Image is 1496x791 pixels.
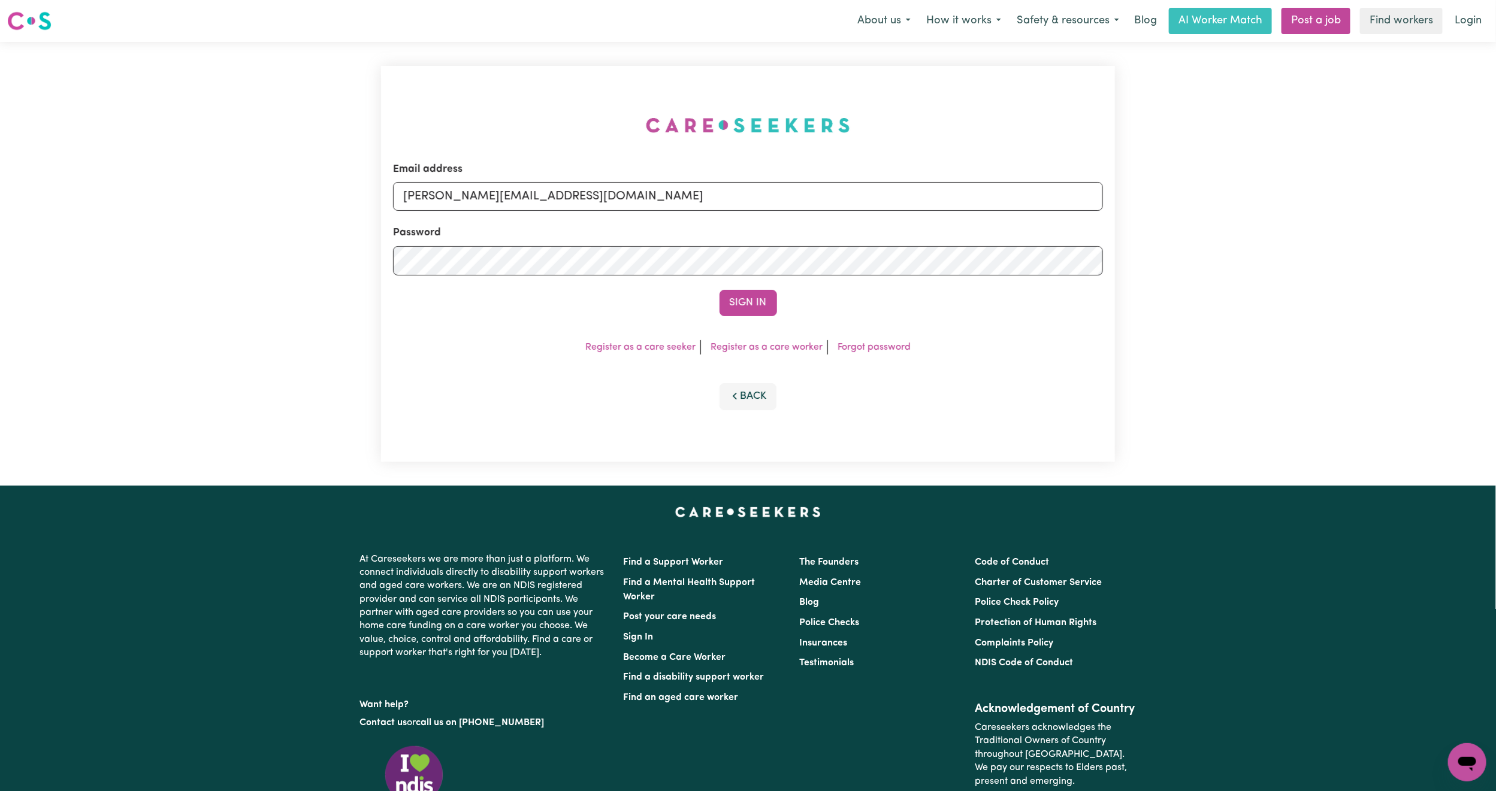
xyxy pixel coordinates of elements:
[393,182,1103,211] input: Email address
[799,638,847,648] a: Insurances
[1127,8,1164,34] a: Blog
[720,290,777,316] button: Sign In
[624,632,654,642] a: Sign In
[799,658,854,668] a: Testimonials
[975,702,1136,716] h2: Acknowledgement of Country
[1447,8,1489,34] a: Login
[1009,8,1127,34] button: Safety & resources
[1169,8,1272,34] a: AI Worker Match
[975,638,1053,648] a: Complaints Policy
[711,343,823,352] a: Register as a care worker
[393,225,441,241] label: Password
[360,718,407,728] a: Contact us
[624,612,717,622] a: Post your care needs
[1448,743,1486,781] iframe: Button to launch messaging window, conversation in progress
[675,507,821,517] a: Careseekers home page
[720,383,777,410] button: Back
[975,598,1059,607] a: Police Check Policy
[360,693,609,711] p: Want help?
[838,343,911,352] a: Forgot password
[624,557,724,567] a: Find a Support Worker
[393,162,463,177] label: Email address
[585,343,696,352] a: Register as a care seeker
[918,8,1009,34] button: How it works
[7,7,52,35] a: Careseekers logo
[624,653,726,662] a: Become a Care Worker
[975,618,1096,628] a: Protection of Human Rights
[624,578,755,602] a: Find a Mental Health Support Worker
[975,557,1049,567] a: Code of Conduct
[975,658,1073,668] a: NDIS Code of Conduct
[799,578,861,587] a: Media Centre
[799,598,819,607] a: Blog
[799,618,859,628] a: Police Checks
[360,711,609,734] p: or
[975,578,1102,587] a: Charter of Customer Service
[416,718,545,728] a: call us on [PHONE_NUMBER]
[850,8,918,34] button: About us
[7,10,52,32] img: Careseekers logo
[624,693,739,702] a: Find an aged care worker
[624,672,764,682] a: Find a disability support worker
[1360,8,1443,34] a: Find workers
[360,548,609,665] p: At Careseekers we are more than just a platform. We connect individuals directly to disability su...
[1282,8,1350,34] a: Post a job
[799,557,859,567] a: The Founders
